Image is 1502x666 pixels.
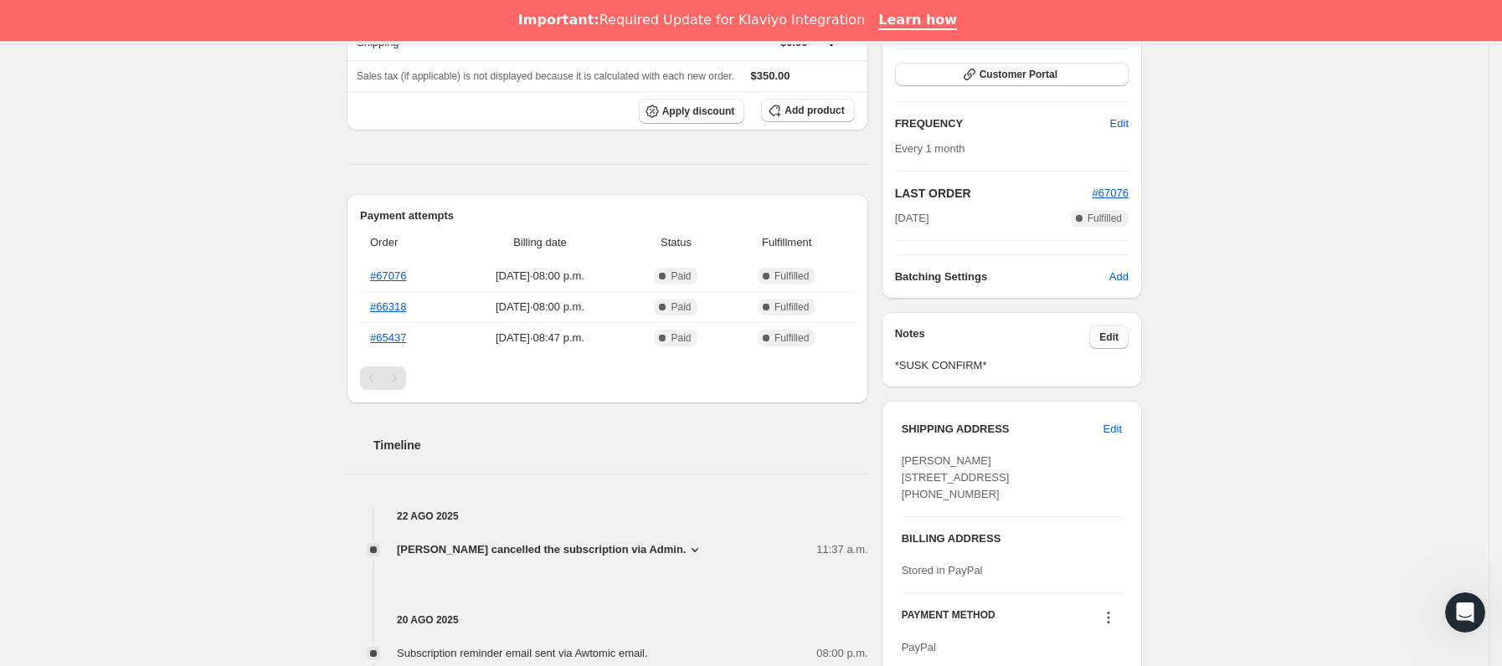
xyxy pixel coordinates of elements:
[671,269,691,283] span: Paid
[761,99,854,122] button: Add product
[347,508,868,525] h4: 22 ago 2025
[457,268,624,284] span: [DATE] · 08:00 p.m.
[902,641,936,653] span: PayPal
[895,269,1109,285] h6: Batching Settings
[457,234,624,251] span: Billing date
[671,331,691,345] span: Paid
[895,63,1129,86] button: Customer Portal
[774,269,809,283] span: Fulfilled
[360,207,855,224] h2: Payment attempts
[774,331,809,345] span: Fulfilled
[895,210,929,227] span: [DATE]
[729,234,845,251] span: Fulfillment
[397,647,648,659] span: Subscription reminder email sent via Awtomic email.
[397,541,687,558] span: [PERSON_NAME] cancelled the subscription via Admin.
[457,330,624,346] span: [DATE] · 08:47 p.m.
[780,36,808,49] span: $0.00
[878,12,957,30] a: Learn how
[1093,416,1132,443] button: Edit
[1445,592,1485,633] iframe: Intercom live chat
[360,224,452,261] th: Order
[1103,421,1122,438] span: Edit
[751,69,790,82] span: $350.00
[1093,187,1129,199] a: #67076
[902,454,1010,500] span: [PERSON_NAME] [STREET_ADDRESS] [PHONE_NUMBER]
[360,366,855,390] nav: Paginación
[457,299,624,315] span: [DATE] · 08:00 p.m.
[671,300,691,314] span: Paid
[902,530,1122,547] h3: BILLING ADDRESS
[370,331,406,344] a: #65437
[902,564,983,576] span: Stored in PayPal
[895,142,965,155] span: Every 1 month
[633,234,718,251] span: Status
[1110,115,1129,132] span: Edit
[895,357,1129,374] span: *SUSK CONFIRM*
[370,269,406,282] a: #67076
[518,12,599,28] b: Important:
[373,437,868,453] h2: Timeline
[816,541,867,558] span: 11:37 a.m.
[1109,269,1129,285] span: Add
[902,608,995,631] h3: PAYMENT METHOD
[895,115,1110,132] h2: FREQUENCY
[370,300,406,313] a: #66318
[347,612,868,628] h4: 20 ago 2025
[902,421,1103,438] h3: SHIPPING ADDRESS
[639,99,745,124] button: Apply discount
[1089,325,1129,349] button: Edit
[1093,185,1129,202] button: #67076
[357,70,734,82] span: Sales tax (if applicable) is not displayed because it is calculated with each new order.
[518,12,865,28] div: Required Update for Klaviyo Integration
[784,104,844,117] span: Add product
[895,325,1090,349] h3: Notes
[980,68,1057,81] span: Customer Portal
[816,645,867,662] span: 08:00 p.m.
[1099,330,1119,344] span: Edit
[1099,264,1139,290] button: Add
[895,185,1093,202] h2: LAST ORDER
[662,105,735,118] span: Apply discount
[1100,110,1139,137] button: Edit
[397,541,703,558] button: [PERSON_NAME] cancelled the subscription via Admin.
[1088,212,1122,225] span: Fulfilled
[774,300,809,314] span: Fulfilled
